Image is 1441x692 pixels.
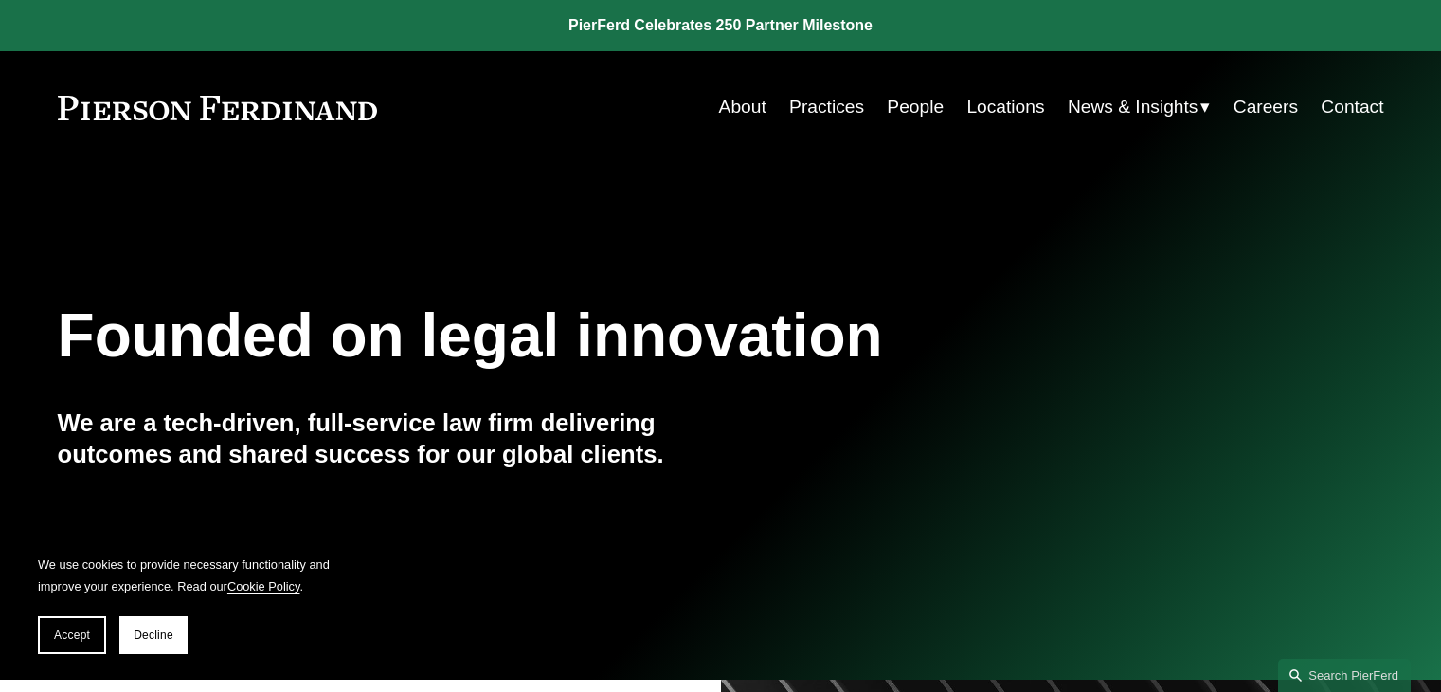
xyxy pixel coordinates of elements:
[119,616,188,654] button: Decline
[966,89,1044,125] a: Locations
[38,616,106,654] button: Accept
[19,535,360,673] section: Cookie banner
[789,89,864,125] a: Practices
[54,628,90,642] span: Accept
[58,301,1163,371] h1: Founded on legal innovation
[887,89,944,125] a: People
[1321,89,1383,125] a: Contact
[1234,89,1298,125] a: Careers
[1068,91,1198,124] span: News & Insights
[134,628,173,642] span: Decline
[1278,659,1411,692] a: Search this site
[227,579,300,593] a: Cookie Policy
[1068,89,1211,125] a: folder dropdown
[58,408,721,469] h4: We are a tech-driven, full-service law firm delivering outcomes and shared success for our global...
[719,89,766,125] a: About
[38,554,341,597] p: We use cookies to provide necessary functionality and improve your experience. Read our .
